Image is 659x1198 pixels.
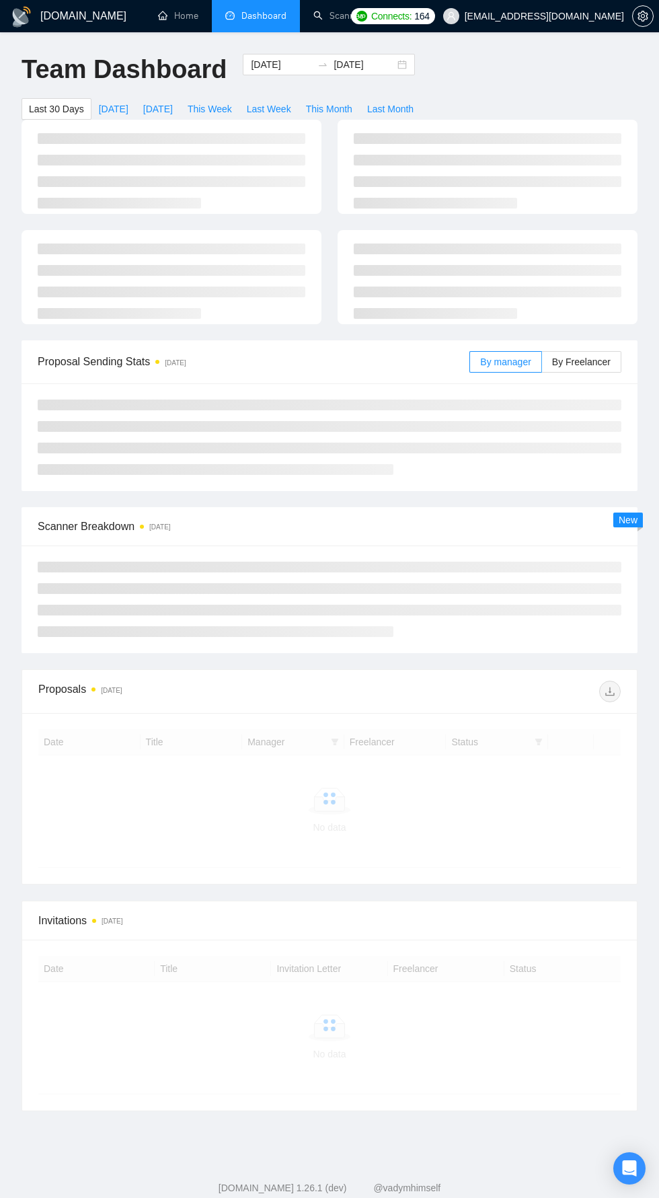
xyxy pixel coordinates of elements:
[149,523,170,531] time: [DATE]
[99,102,128,116] span: [DATE]
[360,98,421,120] button: Last Month
[188,102,232,116] span: This Week
[219,1183,347,1193] a: [DOMAIN_NAME] 1.26.1 (dev)
[38,912,621,929] span: Invitations
[241,10,286,22] span: Dashboard
[306,102,352,116] span: This Month
[632,11,654,22] a: setting
[371,9,412,24] span: Connects:
[299,98,360,120] button: This Month
[38,518,621,535] span: Scanner Breakdown
[367,102,414,116] span: Last Month
[239,98,299,120] button: Last Week
[22,54,227,85] h1: Team Dashboard
[136,98,180,120] button: [DATE]
[619,515,637,525] span: New
[552,357,611,367] span: By Freelancer
[633,11,653,22] span: setting
[317,59,328,70] span: to
[480,357,531,367] span: By manager
[102,918,122,925] time: [DATE]
[317,59,328,70] span: swap-right
[414,9,429,24] span: 164
[158,10,198,22] a: homeHome
[22,98,91,120] button: Last 30 Days
[313,10,363,22] a: searchScanner
[91,98,136,120] button: [DATE]
[38,353,469,370] span: Proposal Sending Stats
[447,11,456,21] span: user
[143,102,173,116] span: [DATE]
[225,11,235,20] span: dashboard
[247,102,291,116] span: Last Week
[251,57,312,72] input: Start date
[180,98,239,120] button: This Week
[165,359,186,367] time: [DATE]
[11,6,32,28] img: logo
[29,102,84,116] span: Last 30 Days
[101,687,122,694] time: [DATE]
[38,681,329,702] div: Proposals
[373,1183,440,1193] a: @vadymhimself
[334,57,395,72] input: End date
[632,5,654,27] button: setting
[613,1152,646,1185] div: Open Intercom Messenger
